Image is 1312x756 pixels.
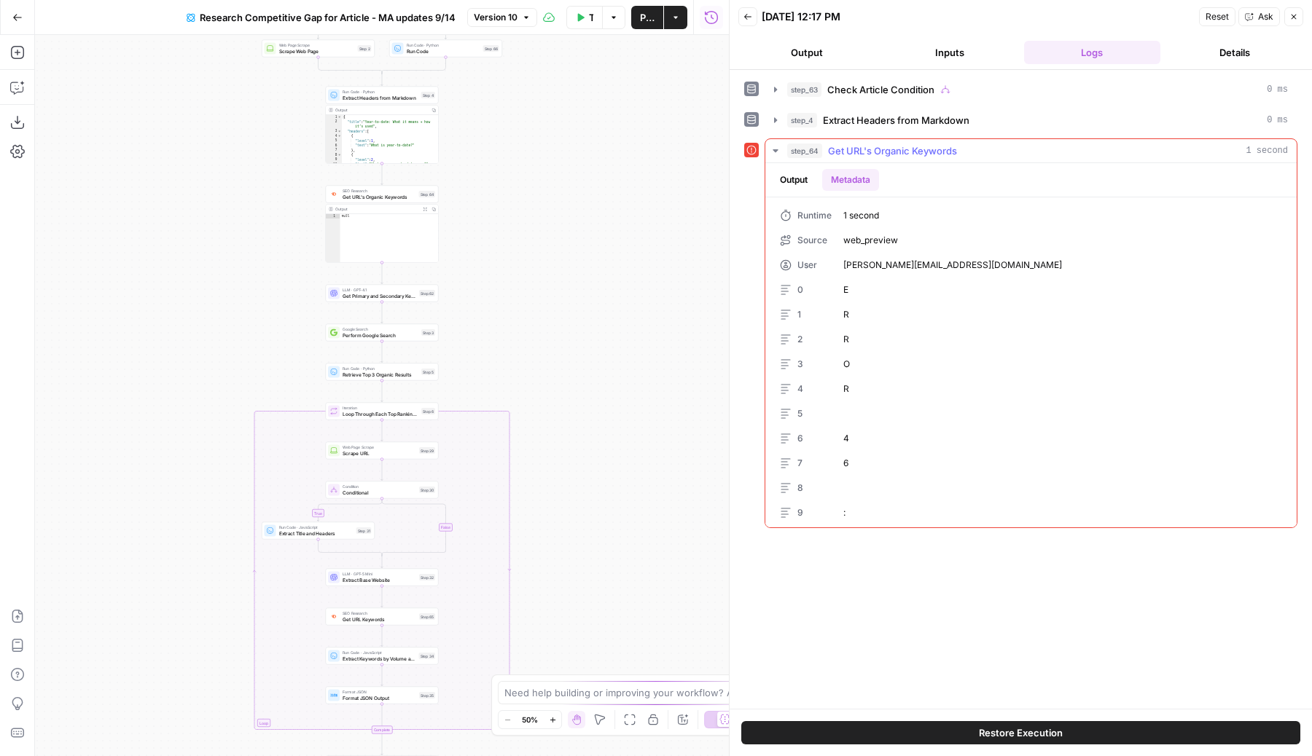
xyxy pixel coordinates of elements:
img: ey5lt04xp3nqzrimtu8q5fsyor3u [330,613,337,620]
button: 0 ms [765,78,1297,101]
div: Run Code · PythonExtract Headers from MarkdownStep 4Output{ "title":"Year-to-date: What it means ... [326,87,439,164]
span: Extract Headers from Markdown [823,113,969,127]
span: web_preview [843,234,1282,247]
button: Output [738,41,875,64]
g: Edge from step_62 to step_3 [381,302,383,323]
div: 4 [326,134,342,139]
span: LLM · GPT-5 Mini [343,571,416,577]
span: Get Primary and Secondary Keywords [343,292,416,299]
span: Perform Google Search [343,331,418,339]
button: 0 ms [765,109,1297,132]
span: Test Workflow [589,10,593,25]
div: 7 [326,148,342,153]
div: 4 [780,382,832,395]
button: Output [771,169,816,191]
g: Edge from step_3 to step_5 [381,342,383,363]
div: Step 65 [419,613,435,620]
div: 8 [780,481,832,495]
g: Edge from step_30 to step_30-conditional-end [382,499,446,556]
span: Run Code · JavaScript [343,650,416,655]
span: Extract Title and Headers [279,529,354,537]
div: Step 30 [419,487,435,493]
div: 5 [326,138,342,143]
g: Edge from step_5 to step_6 [381,381,383,402]
div: User [780,259,832,272]
span: step_4 [787,113,817,127]
span: Publish [640,10,655,25]
g: Edge from step_65 to step_34 [381,626,383,647]
span: 6 [843,457,1282,470]
div: 9 [326,157,342,162]
span: Format JSON Output [343,694,416,701]
span: Run Code · Python [343,366,418,371]
g: Edge from step_6-iteration-end to step_43 [381,734,383,755]
div: 2 [326,119,342,129]
div: Google SearchPerform Google SearchStep 3 [326,324,439,342]
span: Toggle code folding, rows 3 through 60 [337,129,342,134]
span: R [843,308,1282,321]
span: Loop Through Each Top Ranking Article [343,410,418,417]
div: Step 64 [419,191,436,197]
div: 0 [780,283,832,296]
div: Step 29 [419,447,435,454]
button: Version 10 [467,8,537,27]
span: Extract Headers from Markdown [343,94,418,101]
span: E [843,283,1282,296]
img: ey5lt04xp3nqzrimtu8q5fsyor3u [330,191,337,197]
span: Web Page Scrape [279,42,355,48]
span: step_63 [787,82,821,97]
div: Complete [372,726,393,734]
g: Edge from step_4 to step_64 [381,164,383,185]
span: O [843,358,1282,371]
span: 0 ms [1267,114,1288,127]
div: LLM · GPT-4.1Get Primary and Secondary KeywordsStep 62 [326,285,439,302]
div: Web Page ScrapeScrape URLStep 29 [326,442,439,460]
button: Logs [1024,41,1161,64]
div: Run Code · PythonRun CodeStep 66 [389,40,502,58]
div: 3 [326,129,342,134]
div: Step 62 [419,290,435,296]
span: Iteration [343,405,418,411]
div: Run Code · JavaScriptExtract Title and HeadersStep 31 [262,522,375,540]
div: 8 [326,153,342,158]
g: Edge from step_6 to step_29 [381,420,383,441]
g: Edge from step_30 to step_31 [317,499,382,521]
div: 1 [780,308,832,321]
span: Ask [1258,10,1273,23]
span: : [843,506,1282,519]
span: Get URL's Organic Keywords [343,193,416,200]
div: 3 [780,358,832,371]
div: 6 [326,143,342,149]
span: Restore Execution [979,725,1063,740]
div: 1 [326,214,340,219]
button: 1 second [765,139,1297,162]
div: Output [335,107,427,113]
g: Edge from step_63 to step_66 [382,17,447,39]
div: Step 3 [421,329,435,336]
div: Format JSONFormat JSON OutputStep 35 [326,687,439,704]
g: Edge from step_66 to step_63-conditional-end [382,58,446,74]
div: Run Code · PythonRetrieve Top 3 Organic ResultsStep 5 [326,363,439,381]
div: ConditionConditionalStep 30 [326,481,439,499]
div: 1 [326,115,342,120]
span: step_64 [787,143,822,158]
span: Toggle code folding, rows 1 through 61 [337,115,342,120]
div: Step 35 [419,692,435,698]
g: Edge from step_31 to step_30-conditional-end [319,540,383,556]
g: Edge from step_30-conditional-end to step_32 [381,554,383,568]
span: Scrape Web Page [279,47,355,55]
span: Run Code [407,47,480,55]
button: Ask [1238,7,1280,26]
span: 0 ms [1267,83,1288,96]
span: Scrape URL [343,449,416,457]
span: Format JSON [343,689,416,695]
div: Step 34 [419,653,436,659]
div: 6 [780,432,832,445]
div: Output [335,206,418,212]
div: Step 5 [421,369,435,375]
div: 1 second [765,163,1297,527]
span: Google Search [343,326,418,332]
span: SEO Research [343,610,416,616]
g: Edge from step_32 to step_65 [381,586,383,607]
span: 1 second [843,209,1282,222]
